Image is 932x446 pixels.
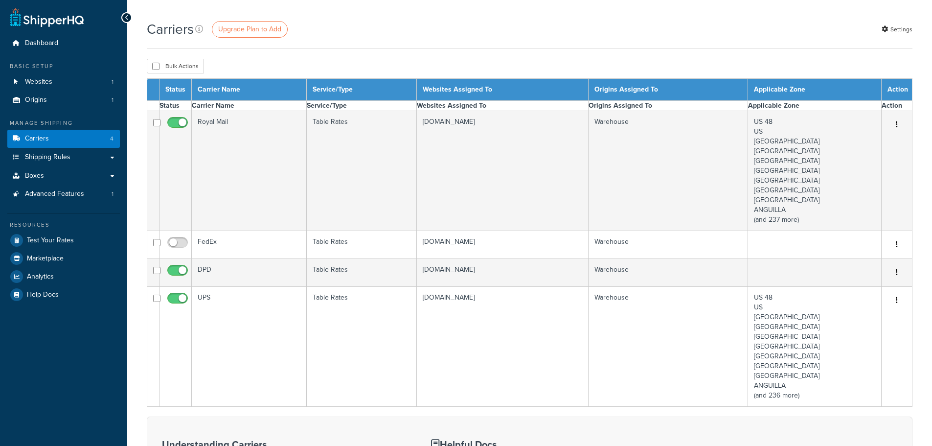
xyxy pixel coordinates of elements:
[307,79,417,101] th: Service/Type
[7,167,120,185] a: Boxes
[10,7,84,27] a: ShipperHQ Home
[307,287,417,407] td: Table Rates
[192,231,307,259] td: FedEx
[112,78,114,86] span: 1
[192,79,307,101] th: Carrier Name
[307,101,417,111] th: Service/Type
[7,185,120,203] li: Advanced Features
[147,59,204,73] button: Bulk Actions
[589,231,748,259] td: Warehouse
[7,268,120,285] a: Analytics
[589,101,748,111] th: Origins Assigned To
[882,101,912,111] th: Action
[25,190,84,198] span: Advanced Features
[417,259,589,287] td: [DOMAIN_NAME]
[7,91,120,109] li: Origins
[7,232,120,249] a: Test Your Rates
[192,259,307,287] td: DPD
[7,91,120,109] a: Origins 1
[307,111,417,231] td: Table Rates
[25,39,58,47] span: Dashboard
[7,130,120,148] li: Carriers
[25,96,47,104] span: Origins
[7,73,120,91] a: Websites 1
[147,20,194,39] h1: Carriers
[7,221,120,229] div: Resources
[882,23,912,36] a: Settings
[112,96,114,104] span: 1
[748,79,881,101] th: Applicable Zone
[7,119,120,127] div: Manage Shipping
[7,62,120,70] div: Basic Setup
[7,185,120,203] a: Advanced Features 1
[27,255,64,263] span: Marketplace
[748,111,881,231] td: US 48 US [GEOGRAPHIC_DATA] [GEOGRAPHIC_DATA] [GEOGRAPHIC_DATA] [GEOGRAPHIC_DATA] [GEOGRAPHIC_DATA...
[7,130,120,148] a: Carriers 4
[25,78,52,86] span: Websites
[110,135,114,143] span: 4
[192,111,307,231] td: Royal Mail
[589,259,748,287] td: Warehouse
[218,24,281,34] span: Upgrade Plan to Add
[192,101,307,111] th: Carrier Name
[748,287,881,407] td: US 48 US [GEOGRAPHIC_DATA] [GEOGRAPHIC_DATA] [GEOGRAPHIC_DATA] [GEOGRAPHIC_DATA] [GEOGRAPHIC_DATA...
[589,287,748,407] td: Warehouse
[417,111,589,231] td: [DOMAIN_NAME]
[7,250,120,267] a: Marketplace
[25,153,70,162] span: Shipping Rules
[112,190,114,198] span: 1
[159,79,192,101] th: Status
[882,79,912,101] th: Action
[27,236,74,245] span: Test Your Rates
[212,21,288,38] a: Upgrade Plan to Add
[307,259,417,287] td: Table Rates
[417,287,589,407] td: [DOMAIN_NAME]
[192,287,307,407] td: UPS
[25,172,44,180] span: Boxes
[7,286,120,304] a: Help Docs
[27,291,59,299] span: Help Docs
[307,231,417,259] td: Table Rates
[159,101,192,111] th: Status
[27,273,54,281] span: Analytics
[748,101,881,111] th: Applicable Zone
[7,73,120,91] li: Websites
[589,79,748,101] th: Origins Assigned To
[7,148,120,166] a: Shipping Rules
[7,34,120,52] a: Dashboard
[25,135,49,143] span: Carriers
[417,101,589,111] th: Websites Assigned To
[417,79,589,101] th: Websites Assigned To
[417,231,589,259] td: [DOMAIN_NAME]
[589,111,748,231] td: Warehouse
